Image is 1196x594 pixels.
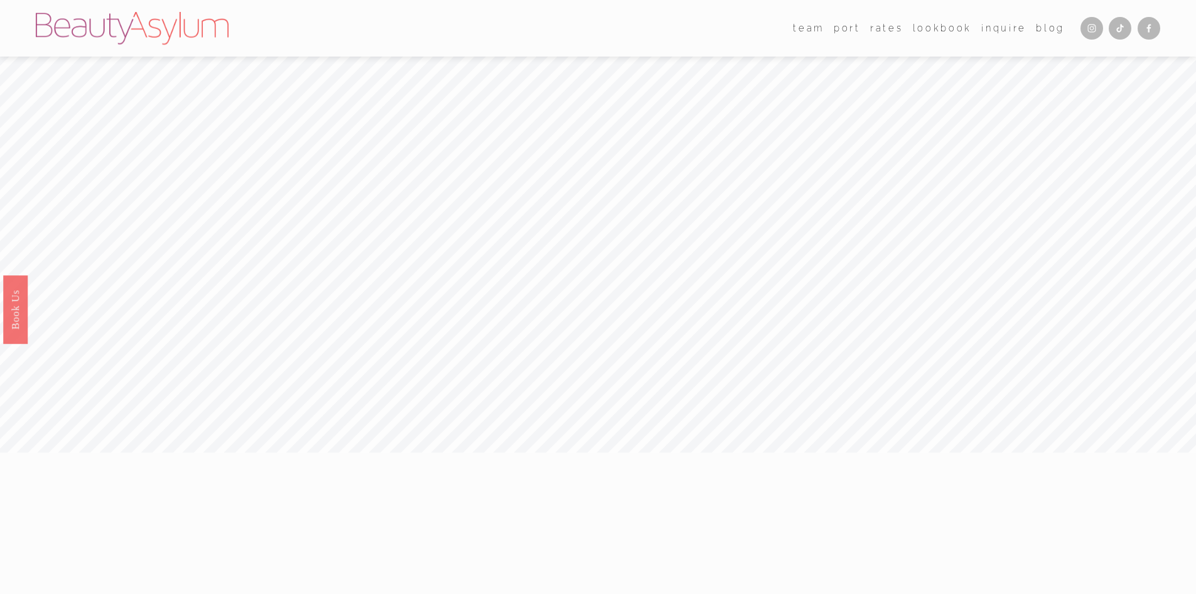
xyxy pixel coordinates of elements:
span: team [793,20,824,36]
a: Instagram [1080,17,1103,40]
a: Inquire [981,19,1026,37]
a: port [834,19,861,37]
a: folder dropdown [793,19,824,37]
a: Lookbook [913,19,972,37]
a: Blog [1036,19,1065,37]
a: TikTok [1109,17,1131,40]
a: Book Us [3,275,28,343]
img: Beauty Asylum | Bridal Hair &amp; Makeup Charlotte &amp; Atlanta [36,12,229,45]
a: Rates [870,19,903,37]
a: Facebook [1138,17,1160,40]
